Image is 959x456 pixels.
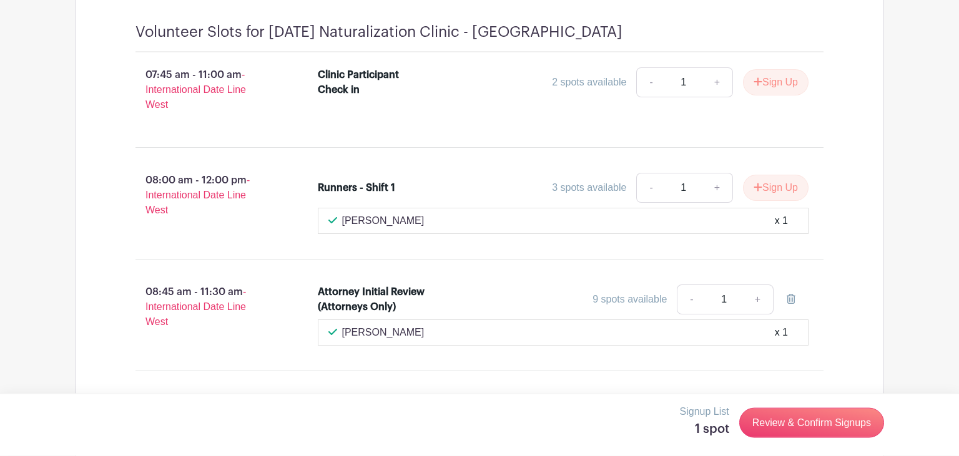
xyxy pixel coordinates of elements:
p: [PERSON_NAME] [342,213,425,228]
h5: 1 spot [680,422,729,437]
div: 9 spots available [593,292,667,307]
div: Runners - Shift 1 [318,180,395,195]
p: 07:45 am - 11:00 am [116,62,298,117]
p: 08:45 am - 11:30 am [116,279,298,334]
a: + [702,67,733,97]
div: Attorney Initial Review (Attorneys Only) [318,284,426,314]
p: 09:45 am - 01:00 pm [116,391,298,446]
span: - International Date Line West [145,69,246,110]
a: + [702,173,733,203]
div: 2 spots available [552,75,626,90]
span: - International Date Line West [145,286,246,327]
div: x 1 [775,325,788,340]
span: - International Date Line West [145,175,250,215]
div: Clinic Participant Check in [318,67,426,97]
a: - [636,67,665,97]
button: Sign Up [743,175,809,201]
p: 08:00 am - 12:00 pm [116,168,298,223]
a: - [636,173,665,203]
a: - [677,284,706,314]
div: 3 spots available [552,180,626,195]
a: Review & Confirm Signups [739,408,884,438]
button: Sign Up [743,69,809,95]
div: x 1 [775,213,788,228]
p: Signup List [680,404,729,419]
h4: Volunteer Slots for [DATE] Naturalization Clinic - [GEOGRAPHIC_DATA] [135,23,622,41]
p: [PERSON_NAME] [342,325,425,340]
a: + [742,284,774,314]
